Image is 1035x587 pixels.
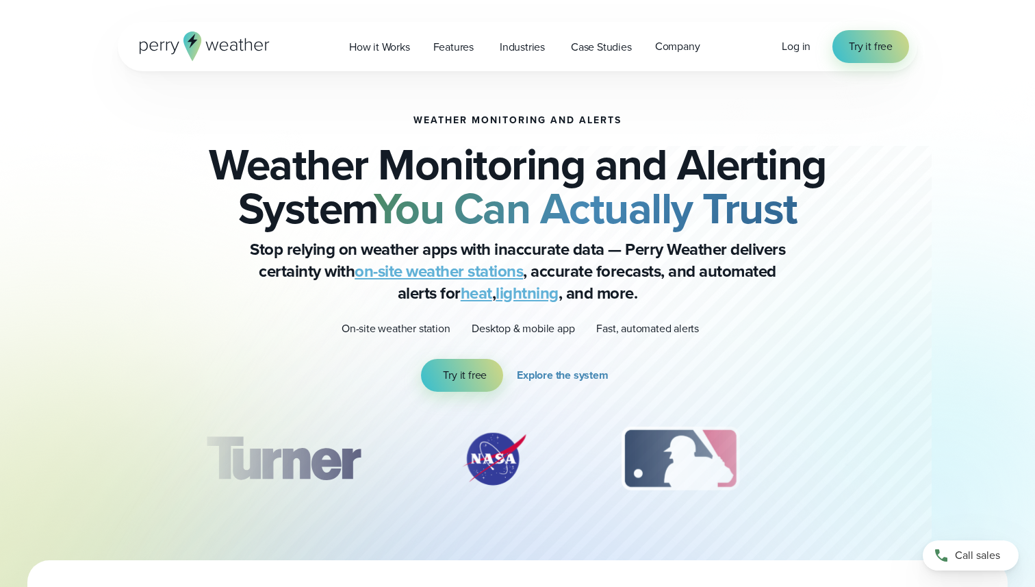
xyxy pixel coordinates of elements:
a: Try it free [832,30,909,63]
a: Log in [782,38,810,55]
a: Try it free [421,359,503,392]
img: NASA.svg [446,425,542,493]
div: 3 of 12 [608,425,752,493]
span: Features [433,39,474,55]
a: How it Works [337,33,422,61]
div: slideshow [186,425,849,500]
div: 1 of 12 [186,425,381,493]
a: on-site weather stations [355,259,523,284]
a: heat [461,281,492,305]
p: On-site weather station [342,321,450,337]
span: Try it free [849,38,893,55]
span: Try it free [443,367,487,384]
img: Turner-Construction_1.svg [186,425,381,493]
span: Industries [500,39,545,55]
a: Call sales [923,540,1019,571]
strong: You Can Actually Trust [374,176,797,240]
span: Call sales [955,547,1000,564]
a: Case Studies [559,33,643,61]
a: lightning [496,281,559,305]
div: 4 of 12 [819,425,928,493]
span: Explore the system [517,367,608,384]
p: Stop relying on weather apps with inaccurate data — Perry Weather delivers certainty with , accur... [244,238,791,304]
p: Desktop & mobile app [472,321,574,337]
h2: Weather Monitoring and Alerting System [186,142,849,230]
span: Case Studies [571,39,632,55]
div: 2 of 12 [446,425,542,493]
a: Explore the system [517,359,613,392]
span: How it Works [349,39,410,55]
p: Fast, automated alerts [596,321,699,337]
span: Log in [782,38,810,54]
img: MLB.svg [608,425,752,493]
img: PGA.svg [819,425,928,493]
span: Company [655,38,700,55]
h1: Weather Monitoring and Alerts [413,115,622,126]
